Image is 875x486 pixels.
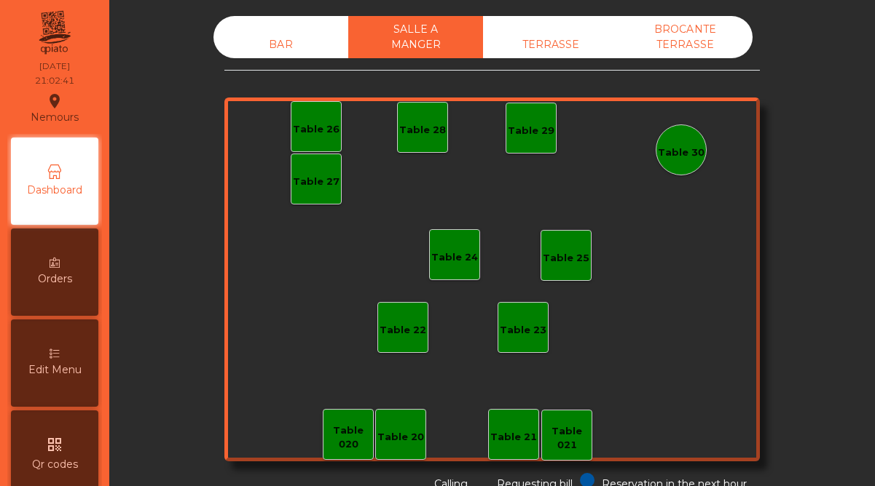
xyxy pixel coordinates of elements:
[500,323,546,338] div: Table 23
[32,457,78,472] span: Qr codes
[213,31,348,58] div: BAR
[31,90,79,127] div: Nemours
[543,251,589,266] div: Table 25
[323,423,373,452] div: Table 020
[431,250,478,265] div: Table 24
[39,60,70,73] div: [DATE]
[38,271,72,287] span: Orders
[658,146,705,160] div: Table 30
[377,430,424,445] div: Table 20
[348,16,483,58] div: SALLE A MANGER
[46,436,63,453] i: qr_code
[399,123,446,138] div: Table 28
[508,124,554,138] div: Table 29
[35,74,74,87] div: 21:02:41
[46,92,63,110] i: location_on
[483,31,618,58] div: TERRASSE
[27,183,82,198] span: Dashboard
[542,424,592,453] div: Table 021
[293,175,340,189] div: Table 27
[28,362,82,378] span: Edit Menu
[618,16,753,58] div: BROCANTE TERRASSE
[380,323,426,338] div: Table 22
[293,122,340,137] div: Table 26
[490,430,537,445] div: Table 21
[36,7,72,58] img: qpiato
